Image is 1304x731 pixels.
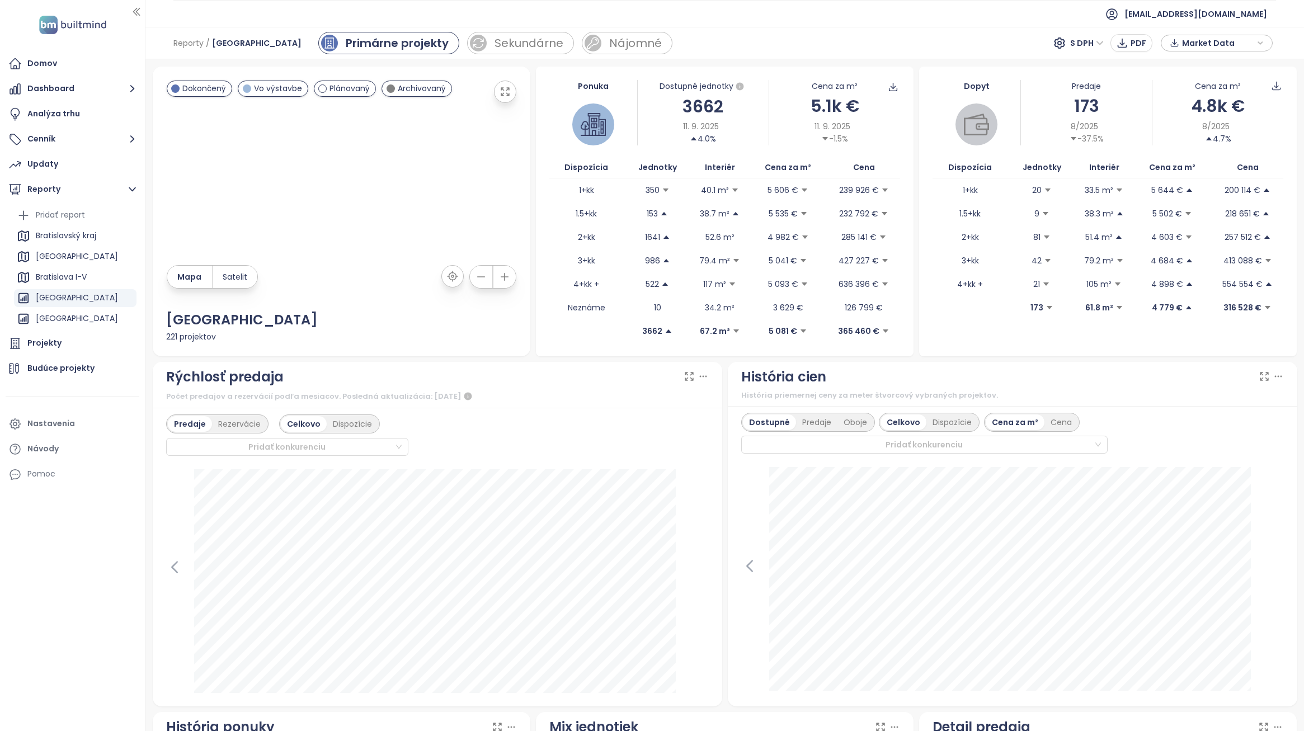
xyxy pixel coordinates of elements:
[1044,186,1052,194] span: caret-down
[212,416,267,432] div: Rezervácie
[741,366,826,388] div: História cien
[1264,304,1272,312] span: caret-down
[1044,414,1078,430] div: Cena
[732,257,740,265] span: caret-down
[14,227,136,245] div: Bratislavský kraj
[986,414,1044,430] div: Cena za m²
[926,414,978,430] div: Dispozície
[14,310,136,328] div: [GEOGRAPHIC_DATA]
[741,390,1284,401] div: História priemernej ceny za meter štvorcový vybraných projektov.
[683,120,719,133] span: 11. 9. 2025
[549,80,637,92] div: Ponuka
[1212,157,1284,178] th: Cena
[769,207,798,220] p: 5 535 €
[647,207,658,220] p: 153
[166,331,517,343] div: 221 projektov
[1223,254,1262,267] p: 413 088 €
[549,272,624,296] td: 4+kk +
[1132,157,1211,178] th: Cena za m²
[1265,280,1273,288] span: caret-up
[933,157,1008,178] th: Dispozícia
[549,225,624,249] td: 2+kk
[213,266,257,288] button: Satelit
[839,278,879,290] p: 636 396 €
[36,312,118,326] div: [GEOGRAPHIC_DATA]
[728,280,736,288] span: caret-down
[841,231,877,243] p: 285 141 €
[1185,186,1193,194] span: caret-up
[1116,210,1124,218] span: caret-up
[167,266,212,288] button: Mapa
[646,278,659,290] p: 522
[1076,157,1132,178] th: Interiér
[549,157,624,178] th: Dispozícia
[1116,257,1124,265] span: caret-down
[1223,301,1261,314] p: 316 528 €
[1151,254,1183,267] p: 4 684 €
[768,278,798,290] p: 5 093 €
[1110,34,1152,52] button: PDF
[27,157,58,171] div: Updaty
[14,268,136,286] div: Bratislava I-V
[182,82,226,95] span: Dokončený
[881,257,889,265] span: caret-down
[1021,80,1152,92] div: Predaje
[1185,304,1193,312] span: caret-up
[642,325,662,337] p: 3662
[839,254,879,267] p: 427 227 €
[743,414,796,430] div: Dostupné
[769,93,900,119] div: 5.1k €
[768,184,798,196] p: 5 606 €
[1182,35,1254,51] span: Market Data
[1030,301,1043,314] p: 173
[327,416,378,432] div: Dispozície
[705,231,735,243] p: 52.6 m²
[14,289,136,307] div: [GEOGRAPHIC_DATA]
[318,32,459,54] a: primary
[166,366,284,388] div: Rýchlosť predaja
[1205,133,1231,145] div: 4.7%
[398,82,446,95] span: Archivovaný
[6,438,139,460] a: Návody
[1085,184,1113,196] p: 33.5 m²
[549,296,624,319] td: Neznáme
[796,414,837,430] div: Predaje
[27,467,55,481] div: Pomoc
[827,157,900,178] th: Cena
[36,249,118,263] div: [GEOGRAPHIC_DATA]
[933,225,1008,249] td: 2+kk
[699,254,730,267] p: 79.4 m²
[1115,233,1123,241] span: caret-up
[837,414,873,430] div: Oboje
[6,153,139,176] a: Updaty
[662,186,670,194] span: caret-down
[206,33,210,53] span: /
[731,186,739,194] span: caret-down
[1263,186,1270,194] span: caret-up
[1085,207,1114,220] p: 38.3 m²
[638,93,769,120] div: 3662
[1262,210,1270,218] span: caret-up
[549,178,624,202] td: 1+kk
[654,301,661,314] p: 10
[1084,254,1114,267] p: 79.2 m²
[933,249,1008,272] td: 3+kk
[821,135,829,143] span: caret-down
[769,325,797,337] p: 5 081 €
[1225,207,1260,220] p: 218 651 €
[881,414,926,430] div: Celkovo
[839,207,878,220] p: 232 792 €
[801,233,809,241] span: caret-down
[700,207,729,220] p: 38.7 m²
[838,325,879,337] p: 365 460 €
[801,186,808,194] span: caret-down
[1124,1,1267,27] span: [EMAIL_ADDRESS][DOMAIN_NAME]
[27,442,59,456] div: Návody
[27,336,62,350] div: Projekty
[254,82,302,95] span: Vo výstavbe
[1205,135,1213,143] span: caret-up
[27,56,57,70] div: Domov
[582,32,672,54] a: rent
